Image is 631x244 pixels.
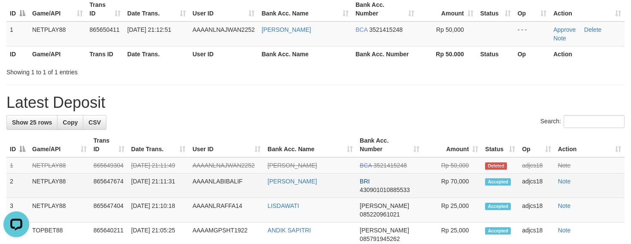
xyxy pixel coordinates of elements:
[12,119,52,126] span: Show 25 rows
[128,198,189,223] td: [DATE] 21:10:18
[519,157,555,174] td: adjcs18
[63,119,78,126] span: Copy
[6,157,29,174] td: 1
[423,174,482,198] td: Rp 70,000
[558,227,571,234] a: Note
[189,157,264,174] td: AAAANLNAJWAN2252
[128,133,189,157] th: Date Trans.: activate to sort column ascending
[360,227,409,234] span: [PERSON_NAME]
[128,174,189,198] td: [DATE] 21:11:31
[267,162,317,169] a: [PERSON_NAME]
[29,46,86,62] th: Game/API
[124,46,189,62] th: Date Trans.
[423,157,482,174] td: Rp 50,000
[553,26,576,33] a: Approve
[29,157,90,174] td: NETPLAY88
[360,211,400,218] span: Copy 085220961021 to clipboard
[6,21,29,46] td: 1
[519,133,555,157] th: Op: activate to sort column ascending
[356,133,423,157] th: Bank Acc. Number: activate to sort column ascending
[514,46,550,62] th: Op
[555,133,625,157] th: Action: activate to sort column ascending
[485,178,511,186] span: Accepted
[482,133,519,157] th: Status: activate to sort column ascending
[90,174,128,198] td: 865647674
[3,3,29,29] button: Open LiveChat chat widget
[83,115,106,130] a: CSV
[193,26,255,33] span: AAAANLNAJWAN2252
[90,198,128,223] td: 865647404
[477,46,514,62] th: Status
[29,174,90,198] td: NETPLAY88
[558,202,571,209] a: Note
[6,115,58,130] a: Show 25 rows
[514,21,550,46] td: - - -
[558,178,571,185] a: Note
[373,162,407,169] span: Copy 3521415248 to clipboard
[264,133,356,157] th: Bank Acc. Name: activate to sort column ascending
[519,174,555,198] td: adjcs18
[29,21,86,46] td: NETPLAY88
[267,202,299,209] a: LISDAWATI
[189,174,264,198] td: AAAANLABIBALIF
[189,198,264,223] td: AAAANLRAFFA14
[6,46,29,62] th: ID
[57,115,83,130] a: Copy
[29,198,90,223] td: NETPLAY88
[90,157,128,174] td: 865649304
[564,115,625,128] input: Search:
[418,46,476,62] th: Rp 50.000
[90,26,120,33] span: 865650411
[485,162,507,170] span: Deleted
[436,26,464,33] span: Rp 50,000
[355,26,367,33] span: BCA
[423,198,482,223] td: Rp 25,000
[352,46,418,62] th: Bank Acc. Number
[6,133,29,157] th: ID: activate to sort column descending
[540,115,625,128] label: Search:
[6,94,625,111] h1: Latest Deposit
[550,46,625,62] th: Action
[258,46,352,62] th: Bank Acc. Name
[360,162,372,169] span: BCA
[423,133,482,157] th: Amount: activate to sort column ascending
[6,174,29,198] td: 2
[128,157,189,174] td: [DATE] 21:11:49
[360,186,410,193] span: Copy 430901010885533 to clipboard
[267,178,317,185] a: [PERSON_NAME]
[360,178,370,185] span: BRI
[127,26,171,33] span: [DATE] 21:12:51
[584,26,601,33] a: Delete
[360,202,409,209] span: [PERSON_NAME]
[485,203,511,210] span: Accepted
[261,26,311,33] a: [PERSON_NAME]
[29,133,90,157] th: Game/API: activate to sort column ascending
[519,198,555,223] td: adjcs18
[86,46,124,62] th: Trans ID
[553,35,566,42] a: Note
[90,133,128,157] th: Trans ID: activate to sort column ascending
[189,46,258,62] th: User ID
[88,119,101,126] span: CSV
[558,162,571,169] a: Note
[189,133,264,157] th: User ID: activate to sort column ascending
[369,26,403,33] span: Copy 3521415248 to clipboard
[485,227,511,235] span: Accepted
[360,235,400,242] span: Copy 085791945262 to clipboard
[6,64,257,76] div: Showing 1 to 1 of 1 entries
[267,227,311,234] a: ANDIK SAPITRI
[6,198,29,223] td: 3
